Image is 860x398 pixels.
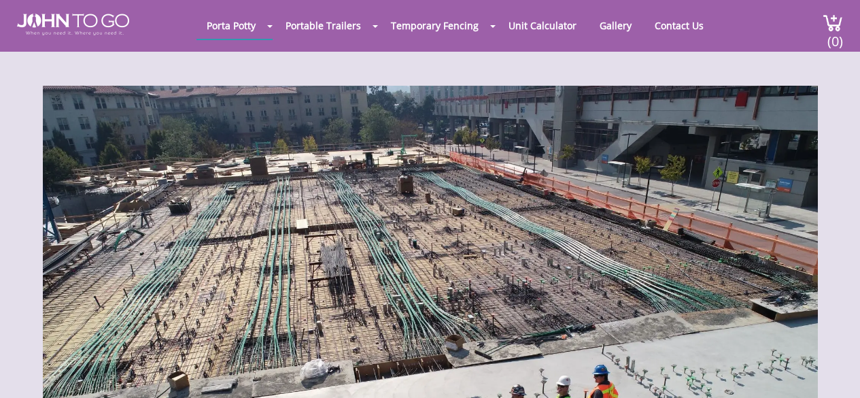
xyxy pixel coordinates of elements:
[498,12,587,39] a: Unit Calculator
[644,12,714,39] a: Contact Us
[196,12,266,39] a: Porta Potty
[589,12,642,39] a: Gallery
[17,14,129,35] img: JOHN to go
[275,12,371,39] a: Portable Trailers
[381,12,489,39] a: Temporary Fencing
[806,344,860,398] button: Live Chat
[823,14,843,32] img: cart a
[827,21,843,50] span: (0)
